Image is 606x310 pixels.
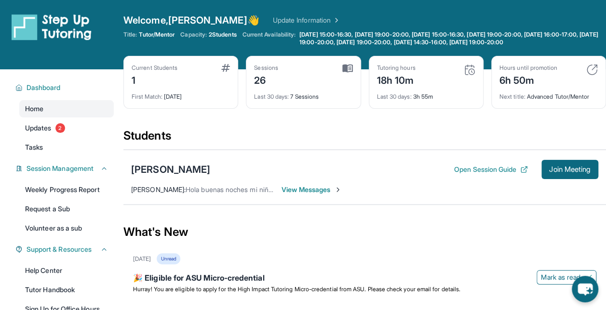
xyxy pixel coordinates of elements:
div: 26 [254,72,278,87]
button: Open Session Guide [454,165,528,174]
a: Help Center [19,262,114,279]
div: 18h 10m [377,72,416,87]
button: Mark as read [537,270,596,284]
a: Updates2 [19,119,114,137]
img: logo [12,13,92,40]
span: Session Management [27,164,94,173]
span: Updates [25,123,52,133]
div: Sessions [254,64,278,72]
div: Students [123,128,606,149]
span: Last 30 days : [254,93,289,100]
img: card [221,64,230,72]
a: Update Information [273,15,340,25]
span: 2 [55,123,65,133]
div: Advanced Tutor/Mentor [499,87,598,101]
div: [DATE] [132,87,230,101]
span: View Messages [282,185,342,194]
a: Tutor Handbook [19,281,114,298]
div: [DATE] [133,255,151,263]
button: chat-button [572,276,598,302]
a: Volunteer as a sub [19,220,114,237]
span: Title: [123,31,137,39]
div: 7 Sessions [254,87,352,101]
button: Dashboard [23,83,108,92]
span: Current Availability: [242,31,296,46]
span: Dashboard [27,83,61,92]
a: Request a Sub [19,200,114,218]
button: Join Meeting [541,160,598,179]
div: Tutoring hours [377,64,416,72]
div: 3h 55m [377,87,475,101]
span: [DATE] 15:00-16:30, [DATE] 19:00-20:00, [DATE] 15:00-16:30, [DATE] 19:00-20:00, [DATE] 16:00-17:0... [299,31,604,46]
span: Last 30 days : [377,93,412,100]
div: 6h 50m [499,72,557,87]
span: Mark as read [541,272,580,282]
div: What's New [123,211,606,253]
span: Hurray! You are eligible to apply for the High Impact Tutoring Micro-credential from ASU. Please ... [133,285,460,293]
img: Mark as read [584,273,592,281]
a: [DATE] 15:00-16:30, [DATE] 19:00-20:00, [DATE] 15:00-16:30, [DATE] 19:00-20:00, [DATE] 16:00-17:0... [297,31,606,46]
div: Hours until promotion [499,64,557,72]
a: Home [19,100,114,117]
img: Chevron Right [331,15,340,25]
a: Weekly Progress Report [19,181,114,198]
span: Tutor/Mentor [139,31,175,39]
span: Next title : [499,93,525,100]
button: Support & Resources [23,245,108,254]
div: [PERSON_NAME] [131,163,210,176]
span: Welcome, [PERSON_NAME] 👋 [123,13,259,27]
div: 1 [132,72,177,87]
img: card [586,64,598,76]
span: Support & Resources [27,245,92,254]
div: Current Students [132,64,177,72]
button: Session Management [23,164,108,173]
span: Home [25,104,43,114]
span: First Match : [132,93,162,100]
img: Chevron-Right [334,186,342,194]
span: Tasks [25,142,43,152]
div: Unread [157,253,180,264]
a: Tasks [19,139,114,156]
img: card [464,64,475,76]
span: [PERSON_NAME] : [131,185,186,194]
span: Join Meeting [549,167,591,172]
img: card [342,64,353,73]
span: Capacity: [180,31,207,39]
div: 🎉 Eligible for ASU Micro-credential [133,272,596,285]
span: 2 Students [209,31,237,39]
span: Hola buenas noches mi niño esta entrando [186,185,316,194]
